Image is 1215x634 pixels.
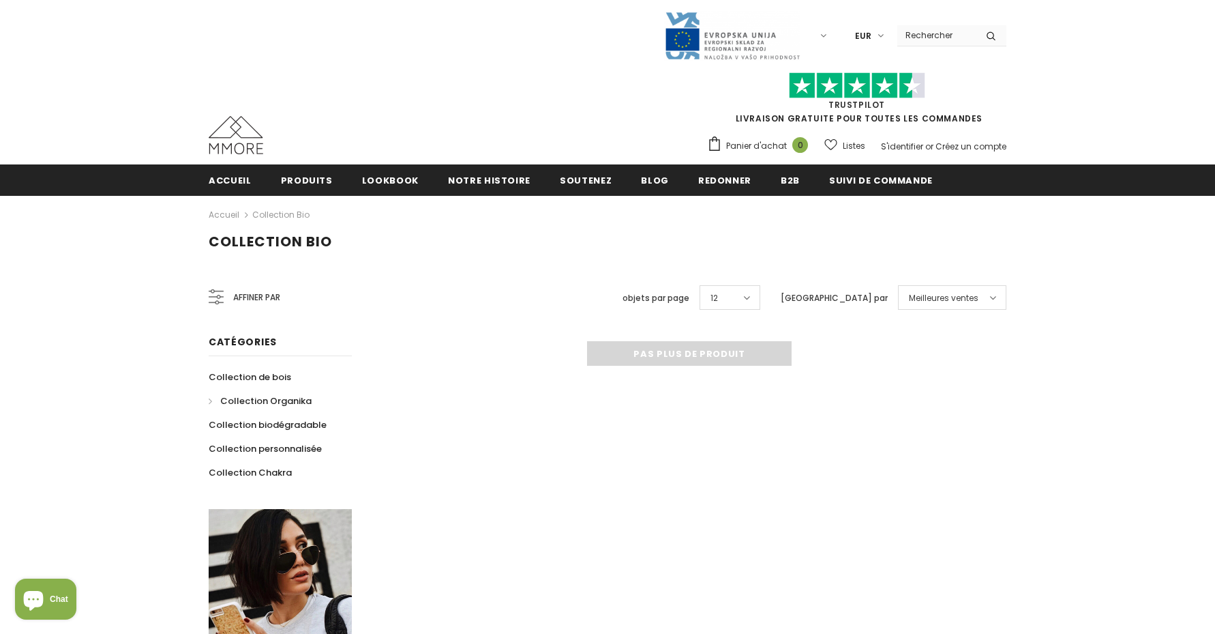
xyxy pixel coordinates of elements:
span: soutenez [560,174,612,187]
span: Collection biodégradable [209,418,327,431]
a: Collection biodégradable [209,413,327,437]
span: Collection Organika [220,394,312,407]
a: B2B [781,164,800,195]
span: Panier d'achat [726,139,787,153]
a: TrustPilot [828,99,885,111]
span: Listes [843,139,865,153]
span: B2B [781,174,800,187]
label: objets par page [622,291,689,305]
span: Collection de bois [209,371,291,384]
span: Catégories [209,335,277,349]
a: Collection personnalisée [209,437,322,461]
label: [GEOGRAPHIC_DATA] par [781,291,888,305]
img: Javni Razpis [664,11,800,61]
a: Accueil [209,164,252,195]
img: Cas MMORE [209,116,263,154]
a: Notre histoire [448,164,530,195]
span: Collection Bio [209,232,332,251]
a: Blog [641,164,669,195]
a: Suivi de commande [829,164,933,195]
span: Accueil [209,174,252,187]
a: Listes [824,134,865,158]
a: Lookbook [362,164,419,195]
span: Notre histoire [448,174,530,187]
span: Meilleures ventes [909,291,978,305]
span: Lookbook [362,174,419,187]
a: Créez un compte [935,141,1006,152]
a: Javni Razpis [664,29,800,41]
span: Redonner [698,174,751,187]
a: Panier d'achat 0 [707,136,815,156]
a: Collection Chakra [209,461,292,485]
span: Produits [281,174,333,187]
span: 12 [710,291,718,305]
span: Collection personnalisée [209,442,322,455]
img: Faites confiance aux étoiles pilotes [789,72,925,99]
span: Collection Chakra [209,466,292,479]
span: LIVRAISON GRATUITE POUR TOUTES LES COMMANDES [707,78,1006,124]
a: soutenez [560,164,612,195]
span: or [925,141,933,152]
span: 0 [792,137,808,153]
a: Collection de bois [209,365,291,389]
a: Collection Bio [252,209,310,220]
span: Affiner par [233,290,280,305]
input: Search Site [897,25,976,45]
a: Redonner [698,164,751,195]
a: S'identifier [881,141,923,152]
a: Accueil [209,207,239,223]
inbox-online-store-chat: Shopify online store chat [11,579,80,623]
a: Produits [281,164,333,195]
a: Collection Organika [209,389,312,413]
span: Blog [641,174,669,187]
span: EUR [855,29,871,43]
span: Suivi de commande [829,174,933,187]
